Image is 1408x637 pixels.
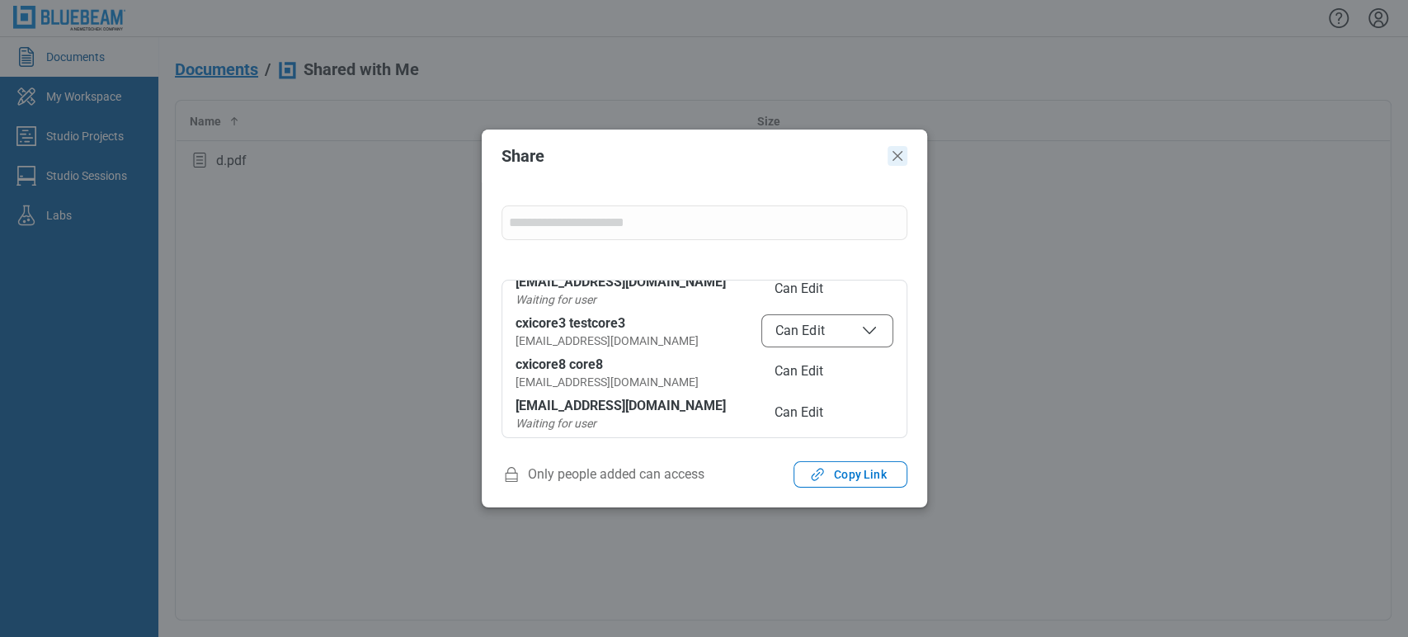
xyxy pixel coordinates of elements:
[502,205,907,260] form: form
[516,291,755,308] div: Waiting for user
[888,146,907,166] button: Close
[516,374,755,390] div: [EMAIL_ADDRESS][DOMAIN_NAME]
[834,466,886,483] span: Copy Link
[761,397,893,432] span: Can Edit
[516,397,730,415] div: [EMAIL_ADDRESS][DOMAIN_NAME]
[516,333,755,349] div: [EMAIL_ADDRESS][DOMAIN_NAME]
[761,356,893,390] span: Can Edit
[761,314,893,347] button: Can Edit
[516,356,730,374] div: cxicore8 core8
[502,147,881,165] h2: Share
[516,415,755,432] div: Waiting for user
[516,273,730,291] div: [EMAIL_ADDRESS][DOMAIN_NAME]
[516,314,730,333] div: cxicore3 testcore3
[761,273,893,308] span: Can Edit
[775,321,879,341] span: Can Edit
[502,461,704,488] span: Only people added can access
[793,461,906,488] button: Copy Link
